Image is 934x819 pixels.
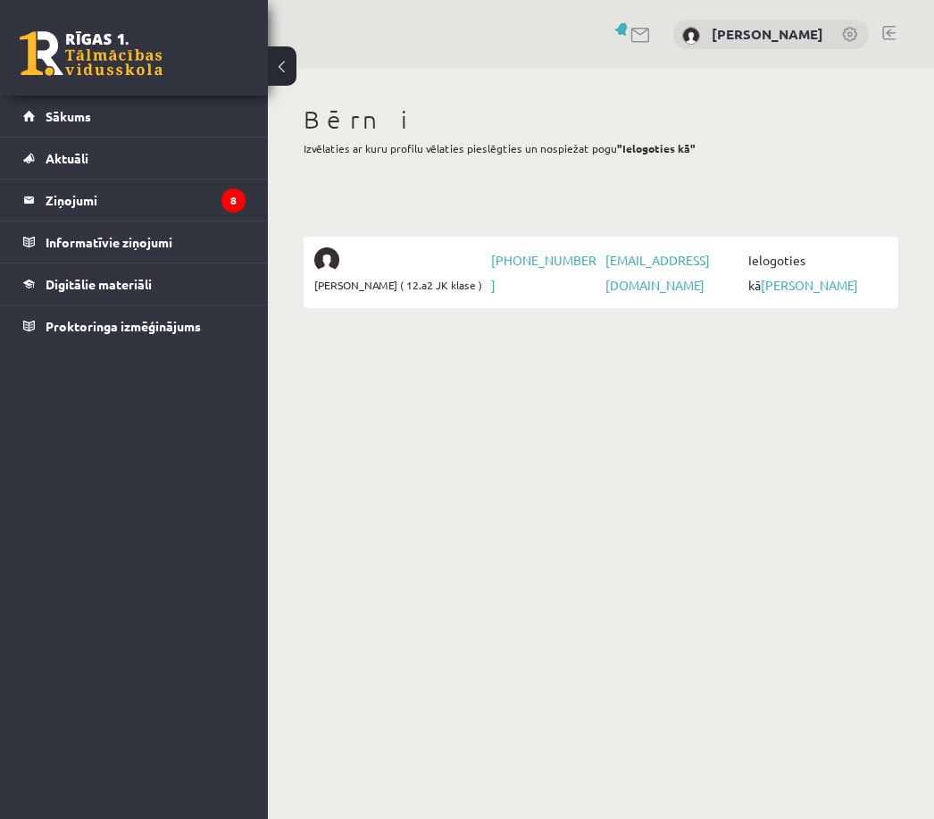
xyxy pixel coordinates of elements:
[605,252,710,293] a: [EMAIL_ADDRESS][DOMAIN_NAME]
[23,305,246,347] a: Proktoringa izmēģinājums
[712,25,823,43] a: [PERSON_NAME]
[314,247,339,272] img: Ralfs Ziemelis
[617,141,696,155] b: "Ielogoties kā"
[744,247,888,297] span: Ielogoties kā
[23,263,246,305] a: Digitālie materiāli
[23,221,246,263] a: Informatīvie ziņojumi
[23,180,246,221] a: Ziņojumi8
[46,108,91,124] span: Sākums
[221,188,246,213] i: 8
[46,276,152,292] span: Digitālie materiāli
[46,180,246,221] legend: Ziņojumi
[46,318,201,334] span: Proktoringa izmēģinājums
[304,104,898,135] h1: Bērni
[682,27,700,45] img: Ilona Ziemele
[314,272,482,297] span: [PERSON_NAME] ( 12.a2 JK klase )
[491,252,596,293] a: [PHONE_NUMBER]
[20,31,163,76] a: Rīgas 1. Tālmācības vidusskola
[23,138,246,179] a: Aktuāli
[23,96,246,137] a: Sākums
[304,140,898,156] p: Izvēlaties ar kuru profilu vēlaties pieslēgties un nospiežat pogu
[46,150,88,166] span: Aktuāli
[761,277,858,293] a: [PERSON_NAME]
[46,221,246,263] legend: Informatīvie ziņojumi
